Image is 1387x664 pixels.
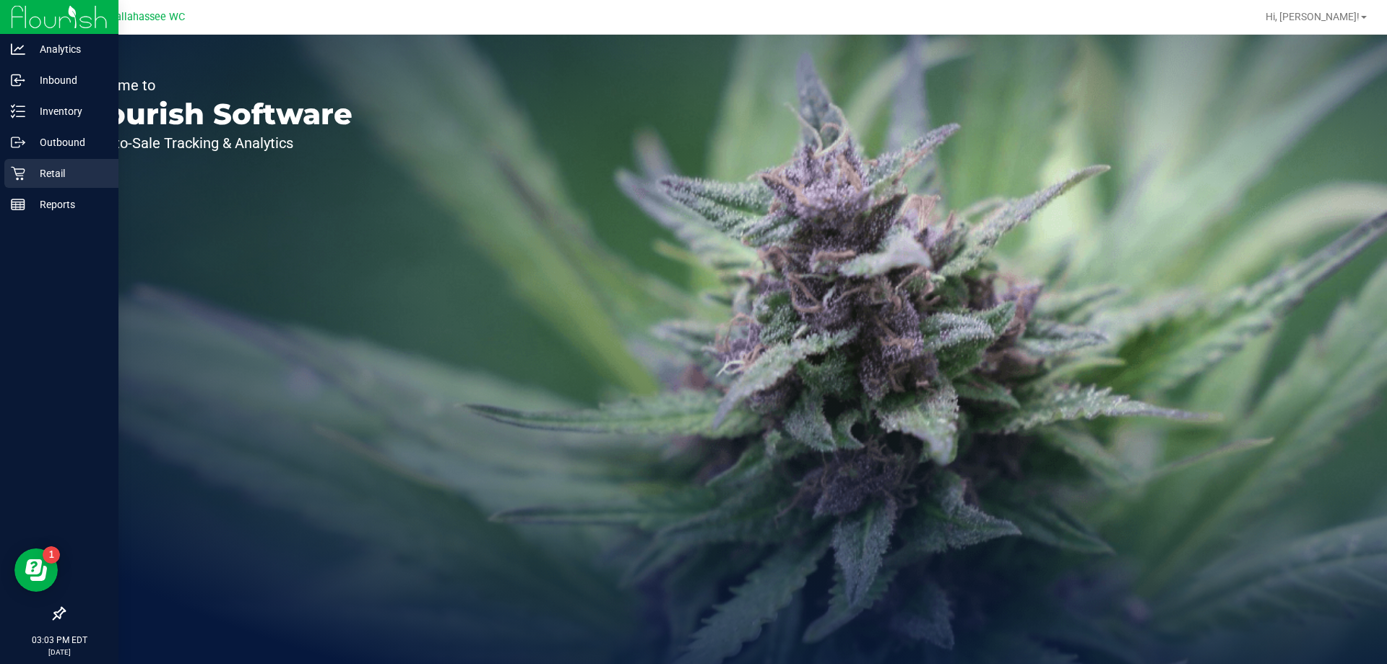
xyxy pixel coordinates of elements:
[11,73,25,87] inline-svg: Inbound
[11,135,25,150] inline-svg: Outbound
[78,100,353,129] p: Flourish Software
[7,634,112,647] p: 03:03 PM EDT
[78,136,353,150] p: Seed-to-Sale Tracking & Analytics
[1266,11,1360,22] span: Hi, [PERSON_NAME]!
[25,165,112,182] p: Retail
[11,166,25,181] inline-svg: Retail
[110,11,185,23] span: Tallahassee WC
[11,42,25,56] inline-svg: Analytics
[78,78,353,92] p: Welcome to
[14,548,58,592] iframe: Resource center
[25,134,112,151] p: Outbound
[25,40,112,58] p: Analytics
[43,546,60,564] iframe: Resource center unread badge
[25,103,112,120] p: Inventory
[25,72,112,89] p: Inbound
[11,104,25,118] inline-svg: Inventory
[11,197,25,212] inline-svg: Reports
[25,196,112,213] p: Reports
[7,647,112,657] p: [DATE]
